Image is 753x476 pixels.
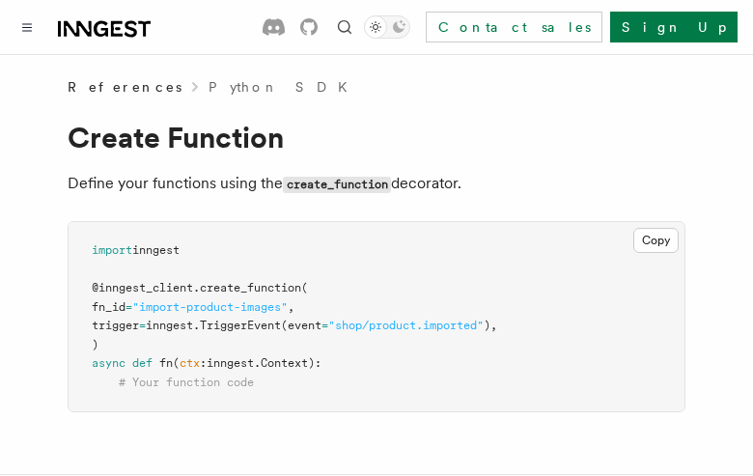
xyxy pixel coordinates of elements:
span: @inngest_client [92,281,193,294]
span: inngest [132,243,180,257]
button: Find something... [333,15,356,39]
span: References [68,77,181,97]
span: def [132,356,153,370]
p: Define your functions using the decorator. [68,170,685,198]
a: Sign Up [610,12,738,42]
span: TriggerEvent [200,319,281,332]
span: = [139,319,146,332]
span: = [125,300,132,314]
button: Toggle dark mode [364,15,410,39]
code: create_function [283,177,391,193]
span: (event [281,319,321,332]
span: async [92,356,125,370]
span: "shop/product.imported" [328,319,484,332]
span: fn_id [92,300,125,314]
span: . [254,356,261,370]
span: trigger [92,319,139,332]
span: , [288,300,294,314]
span: ctx [180,356,200,370]
span: create_function [200,281,301,294]
a: Contact sales [426,12,602,42]
h1: Create Function [68,120,685,154]
button: Copy [633,228,679,253]
span: Context): [261,356,321,370]
span: import [92,243,132,257]
span: inngest [207,356,254,370]
span: ), [484,319,497,332]
a: Python SDK [209,77,359,97]
span: ( [301,281,308,294]
span: : [200,356,207,370]
span: # Your function code [119,376,254,389]
span: = [321,319,328,332]
span: "import-product-images" [132,300,288,314]
span: inngest. [146,319,200,332]
button: Toggle navigation [15,15,39,39]
span: ) [92,338,98,351]
span: ( [173,356,180,370]
span: . [193,281,200,294]
span: fn [159,356,173,370]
